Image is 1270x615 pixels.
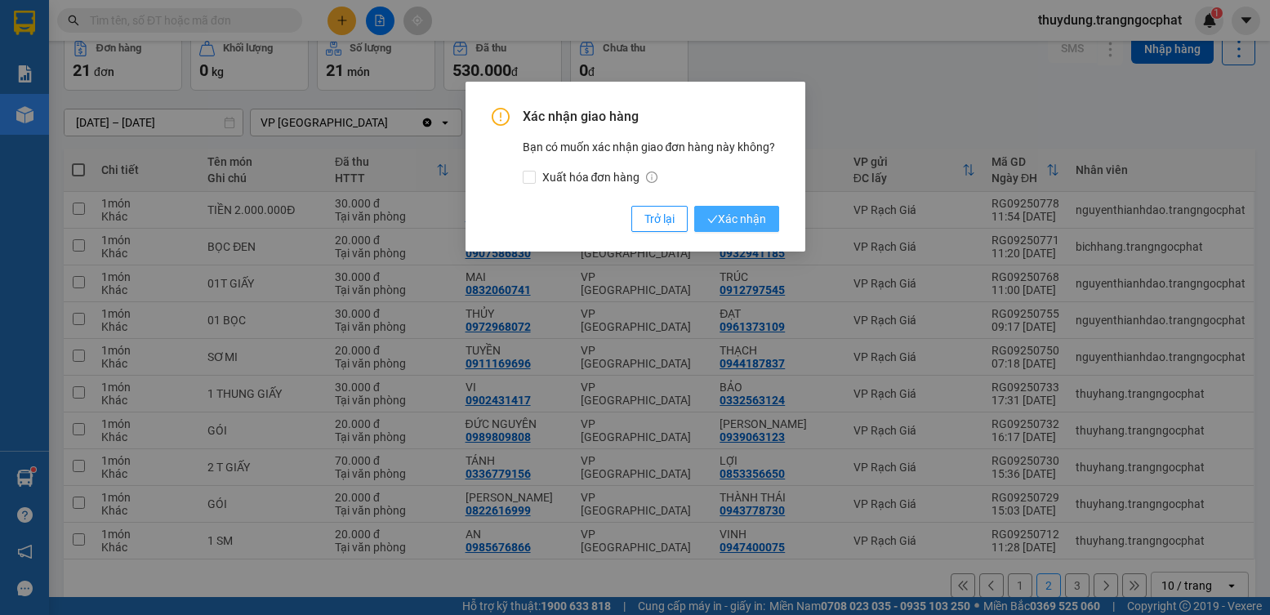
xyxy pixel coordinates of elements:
span: info-circle [646,172,657,183]
span: Trở lại [644,210,675,228]
span: Xuất hóa đơn hàng [536,168,665,186]
span: check [707,214,718,225]
button: checkXác nhận [694,206,779,232]
span: Xác nhận [707,210,766,228]
span: exclamation-circle [492,108,510,126]
div: Bạn có muốn xác nhận giao đơn hàng này không? [523,138,779,186]
button: Trở lại [631,206,688,232]
span: Xác nhận giao hàng [523,108,779,126]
